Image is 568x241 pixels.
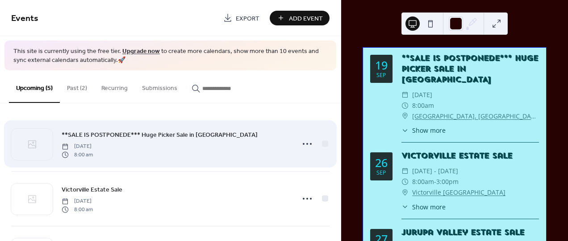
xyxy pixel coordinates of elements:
span: 8:00am [412,100,434,111]
div: 19 [375,60,388,71]
button: Recurring [94,70,135,102]
span: [DATE] [412,90,432,100]
button: Add Event [270,11,330,25]
span: Victorville Estate Sale [62,185,122,195]
a: Export [217,11,266,25]
div: ​ [401,166,409,176]
span: Show more [412,202,446,212]
span: 3:00pm [436,176,459,187]
a: **SALE IS POSTPONEDE*** Huge Picker Sale in [GEOGRAPHIC_DATA] [62,130,258,140]
div: Sep [376,73,386,78]
div: ​ [401,100,409,111]
span: **SALE IS POSTPONEDE*** Huge Picker Sale in [GEOGRAPHIC_DATA] [62,131,258,140]
button: Past (2) [60,70,94,102]
div: **SALE IS POSTPONEDE*** Huge Picker Sale in [GEOGRAPHIC_DATA] [401,53,539,85]
button: ​Show more [401,126,446,135]
div: Victorville Estate Sale [401,151,539,161]
span: 8:00 am [62,205,93,213]
span: 8:00am [412,176,434,187]
div: ​ [401,202,409,212]
span: Add Event [289,14,323,23]
div: ​ [401,187,409,198]
span: [DATE] [62,143,93,151]
a: [GEOGRAPHIC_DATA], [GEOGRAPHIC_DATA] [412,111,539,122]
span: [DATE] [62,197,93,205]
span: - [434,176,436,187]
div: Sep [376,170,386,176]
button: Upcoming (5) [9,70,60,103]
span: Export [236,14,259,23]
span: Show more [412,126,446,135]
span: Events [11,10,38,27]
button: Submissions [135,70,184,102]
div: ​ [401,111,409,122]
a: Upgrade now [122,45,160,57]
button: ​Show more [401,202,446,212]
span: [DATE] - [DATE] [412,166,458,176]
span: This site is currently using the free tier. to create more calendars, show more than 10 events an... [13,47,327,65]
a: Victorville Estate Sale [62,184,122,195]
a: Victorville [GEOGRAPHIC_DATA] [412,187,505,198]
div: ​ [401,176,409,187]
div: Jurupa Valley Estate Sale [401,227,539,238]
span: 8:00 am [62,151,93,159]
div: ​ [401,126,409,135]
div: ​ [401,90,409,100]
div: 26 [375,157,388,168]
